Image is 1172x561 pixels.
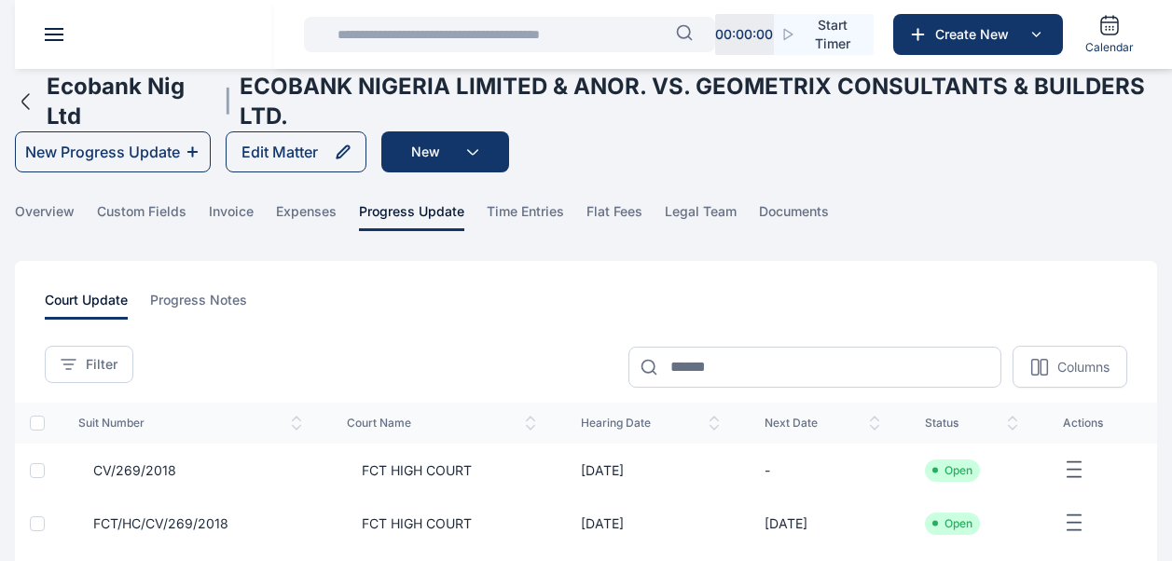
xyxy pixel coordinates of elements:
[97,202,209,231] a: custom fields
[1063,416,1135,431] span: actions
[586,202,642,231] span: flat fees
[78,416,302,431] span: suit number
[15,202,97,231] a: overview
[893,14,1063,55] button: Create New
[15,202,75,231] span: overview
[1085,40,1134,55] span: Calendar
[715,25,773,44] p: 00 : 00 : 00
[1057,358,1110,376] p: Columns
[932,516,972,531] li: Open
[1013,346,1127,388] button: Columns
[78,514,228,533] span: FCT/HC/CV/269/2018
[347,514,536,533] a: FCT HIGH COURT
[241,141,318,163] div: Edit Matter
[581,416,720,431] span: hearing date
[928,25,1025,44] span: Create New
[807,16,859,53] span: Start Timer
[765,416,880,431] span: next date
[25,141,180,163] div: New Progress Update
[150,291,247,320] span: progress notes
[586,202,665,231] a: flat fees
[45,346,133,383] button: Filter
[359,202,487,231] a: progress update
[359,202,464,231] span: progress update
[45,291,128,320] span: court update
[381,131,509,172] button: New
[487,202,564,231] span: time entries
[347,416,536,431] span: court name
[665,202,737,231] span: legal team
[224,87,232,116] span: |
[209,202,254,231] span: invoice
[15,131,211,172] button: New Progress Update
[347,461,472,480] span: FCT HIGH COURT
[1078,7,1141,62] a: Calendar
[86,355,117,374] span: Filter
[240,72,1153,131] h1: ECOBANK NIGERIA LIMITED & ANOR. VS. GEOMETRIX CONSULTANTS & BUILDERS LTD.
[347,514,472,533] span: FCT HIGH COURT
[558,444,742,497] td: [DATE]
[665,202,759,231] a: legal team
[45,291,150,320] a: court update
[78,461,176,480] span: CV/269/2018
[226,131,366,172] button: Edit Matter
[78,461,302,480] a: CV/269/2018
[276,202,359,231] a: expenses
[487,202,586,231] a: time entries
[97,202,186,231] span: custom fields
[347,461,536,480] a: FCT HIGH COURT
[925,416,1017,431] span: status
[209,202,276,231] a: invoice
[78,514,302,533] a: FCT/HC/CV/269/2018
[774,14,874,55] button: Start Timer
[742,444,903,497] td: -
[759,202,851,231] a: documents
[759,202,829,231] span: documents
[742,497,903,550] td: [DATE]
[47,72,216,131] h1: Ecobank Nig Ltd
[276,202,337,231] span: expenses
[932,463,972,478] li: Open
[150,291,269,320] a: progress notes
[558,497,742,550] td: [DATE]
